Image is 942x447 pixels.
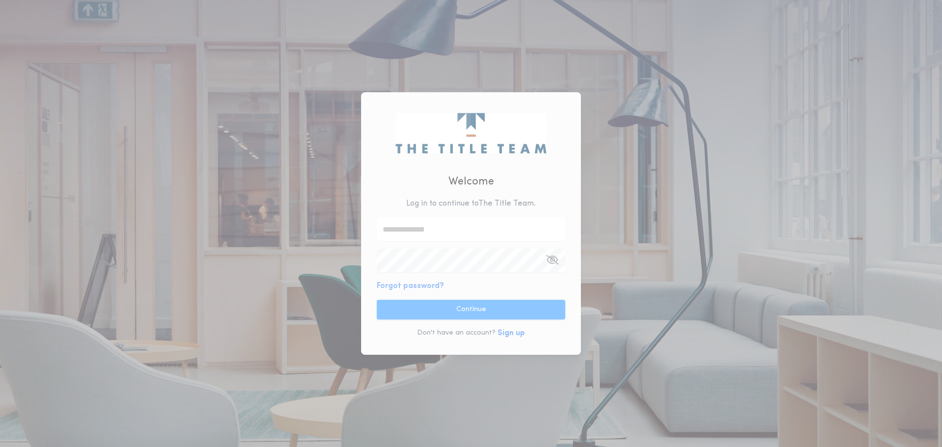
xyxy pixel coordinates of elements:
[497,327,525,339] button: Sign up
[377,300,565,319] button: Continue
[448,174,494,190] h2: Welcome
[406,198,536,210] p: Log in to continue to The Title Team .
[417,328,496,338] p: Don't have an account?
[377,280,444,292] button: Forgot password?
[395,113,546,153] img: logo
